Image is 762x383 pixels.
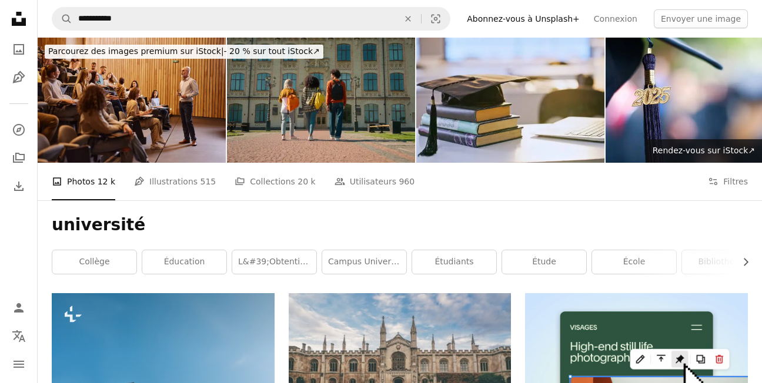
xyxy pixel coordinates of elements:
a: Parcourez des images premium sur iStock|- 20 % sur tout iStock↗ [38,38,330,66]
button: Rechercher sur Unsplash [52,8,72,30]
a: Collections [7,146,31,170]
span: 515 [200,175,216,188]
span: 20 k [298,175,315,188]
a: Utilisateurs 960 [335,163,415,200]
span: Rendez-vous sur iStock ↗ [653,146,755,155]
a: étudiants [412,250,496,274]
a: école [592,250,676,274]
a: Connexion [587,9,644,28]
span: Parcourez des images premium sur iStock | [48,46,224,56]
span: - 20 % sur tout iStock ↗ [48,46,320,56]
img: Vue arrière trois personnes multiraciales à l’extérieur vont en classe leçon étudier ensemble étu... [227,38,415,163]
h1: université [52,214,748,236]
a: collège [52,250,136,274]
form: Rechercher des visuels sur tout le site [52,7,450,31]
button: Menu [7,352,31,376]
a: Illustrations [7,66,31,89]
a: l&#39;obtention du diplôme [232,250,316,274]
a: Illustrations 515 [134,163,216,200]
button: Envoyer une image [654,9,748,28]
button: Effacer [395,8,421,30]
a: Photos [7,38,31,61]
a: Rendez-vous sur iStock↗ [646,139,762,163]
button: faire défiler la liste vers la droite [735,250,748,274]
button: Langue [7,324,31,348]
a: Connexion / S’inscrire [7,296,31,320]
img: Mature professor talking on a class at lecture hall. [38,38,226,163]
a: Abonnez-vous à Unsplash+ [460,9,587,28]
a: éducation [142,250,226,274]
a: Historique de téléchargement [7,174,31,198]
a: Campus universitaire [322,250,406,274]
a: Collections 20 k [235,163,315,200]
a: étude [502,250,586,274]
img: Casquette de fin d’études, livres et ordinateur portable ou éducation universitaire pour un objec... [416,38,604,163]
a: Palais en béton brun sous le ciel bleu pendant la journée [289,364,512,374]
button: Recherche de visuels [422,8,450,30]
a: Explorer [7,118,31,142]
button: Filtres [708,163,748,200]
span: 960 [399,175,415,188]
